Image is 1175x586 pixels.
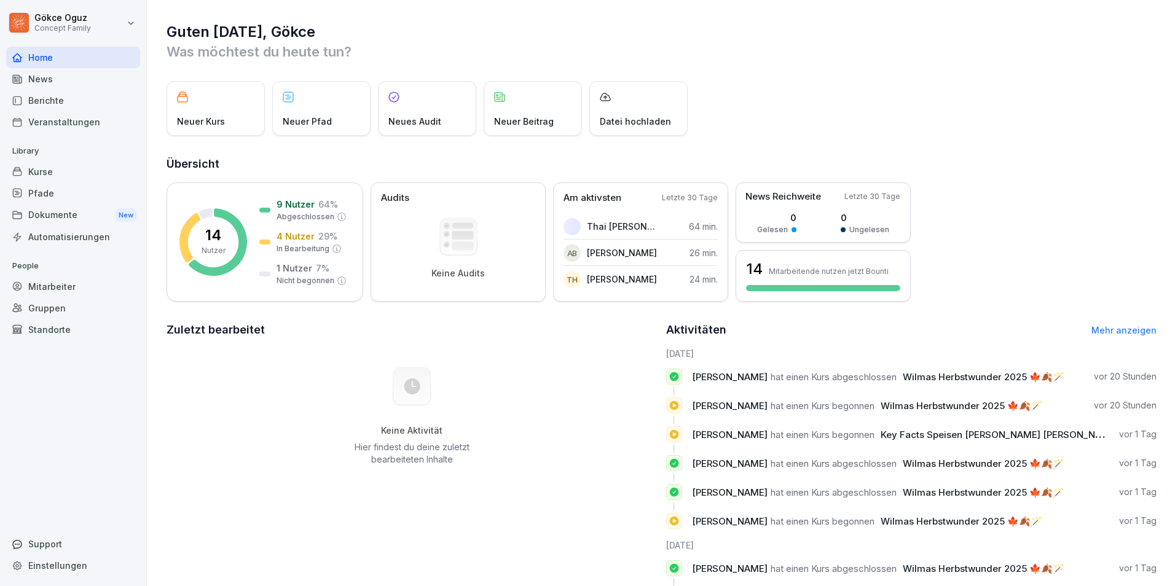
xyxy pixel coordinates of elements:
p: Neuer Kurs [177,115,225,128]
span: Key Facts Speisen [PERSON_NAME] [PERSON_NAME] 🥗 [881,429,1133,440]
p: vor 1 Tag [1119,486,1157,498]
span: [PERSON_NAME] [692,458,768,469]
p: vor 20 Stunden [1094,370,1157,383]
span: hat einen Kurs begonnen [771,400,874,412]
p: 0 [841,211,889,224]
div: AB [564,244,581,262]
p: Nutzer [202,245,226,256]
span: Wilmas Herbstwunder 2025 🍁🍂🪄 [881,515,1042,527]
p: In Bearbeitung [277,243,329,254]
span: hat einen Kurs abgeschlossen [771,458,897,469]
div: Standorte [6,319,140,340]
p: Datei hochladen [600,115,671,128]
p: vor 1 Tag [1119,562,1157,574]
span: [PERSON_NAME] [692,515,768,527]
h2: Aktivitäten [666,321,726,338]
p: 29 % [318,230,337,243]
p: Hier findest du deine zuletzt bearbeiteten Inhalte [350,441,474,466]
p: Nicht begonnen [277,275,334,286]
p: Ungelesen [849,224,889,235]
div: New [116,208,136,222]
p: Thai [PERSON_NAME] [587,220,658,233]
p: 0 [757,211,796,224]
p: 9 Nutzer [277,198,315,211]
a: Pfade [6,182,140,204]
a: Automatisierungen [6,226,140,248]
p: vor 1 Tag [1119,457,1157,469]
a: Berichte [6,90,140,111]
a: News [6,68,140,90]
a: Mitarbeiter [6,276,140,297]
p: 1 Nutzer [277,262,312,275]
p: 4 Nutzer [277,230,315,243]
a: Home [6,47,140,68]
span: [PERSON_NAME] [692,486,768,498]
p: 24 min. [690,273,718,286]
h3: 14 [746,259,763,279]
p: News Reichweite [745,190,821,204]
div: Support [6,533,140,555]
p: [PERSON_NAME] [587,273,657,286]
p: Letzte 30 Tage [844,191,900,202]
p: Neues Audit [388,115,441,128]
p: Was möchtest du heute tun? [167,42,1157,61]
p: Library [6,141,140,161]
p: 64 % [318,198,338,211]
span: Wilmas Herbstwunder 2025 🍁🍂🪄 [903,563,1064,574]
p: Mitarbeitende nutzen jetzt Bounti [769,267,889,276]
p: Gelesen [757,224,788,235]
span: hat einen Kurs abgeschlossen [771,486,897,498]
a: DokumenteNew [6,204,140,227]
p: Audits [381,191,409,205]
a: Einstellungen [6,555,140,576]
p: vor 1 Tag [1119,428,1157,440]
p: Concept Family [34,24,91,33]
h2: Übersicht [167,155,1157,173]
p: 64 min. [689,220,718,233]
p: vor 20 Stunden [1094,399,1157,412]
div: Kurse [6,161,140,182]
p: Gökce Oguz [34,13,91,23]
span: hat einen Kurs abgeschlossen [771,563,897,574]
div: Dokumente [6,204,140,227]
p: [PERSON_NAME] [587,246,657,259]
p: 7 % [316,262,329,275]
a: Veranstaltungen [6,111,140,133]
p: 26 min. [690,246,718,259]
h1: Guten [DATE], Gökce [167,22,1157,42]
span: [PERSON_NAME] [692,400,768,412]
span: [PERSON_NAME] [692,429,768,440]
img: ppltorrhcd4udsz6umv66q0g.png [564,218,581,235]
p: 14 [205,228,221,243]
p: People [6,256,140,276]
div: TH [564,271,581,288]
p: vor 1 Tag [1119,515,1157,527]
span: Wilmas Herbstwunder 2025 🍁🍂🪄 [903,458,1064,469]
p: Neuer Beitrag [494,115,554,128]
span: [PERSON_NAME] [692,563,768,574]
span: Wilmas Herbstwunder 2025 🍁🍂🪄 [903,371,1064,383]
a: Mehr anzeigen [1091,325,1157,335]
p: Abgeschlossen [277,211,334,222]
p: Neuer Pfad [283,115,332,128]
h2: Zuletzt bearbeitet [167,321,658,338]
p: Am aktivsten [564,191,621,205]
span: hat einen Kurs abgeschlossen [771,371,897,383]
span: [PERSON_NAME] [692,371,768,383]
p: Letzte 30 Tage [662,192,718,203]
a: Gruppen [6,297,140,319]
span: hat einen Kurs begonnen [771,515,874,527]
span: hat einen Kurs begonnen [771,429,874,440]
span: Wilmas Herbstwunder 2025 🍁🍂🪄 [881,400,1042,412]
h6: [DATE] [666,347,1157,360]
h6: [DATE] [666,539,1157,552]
h5: Keine Aktivität [350,425,474,436]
